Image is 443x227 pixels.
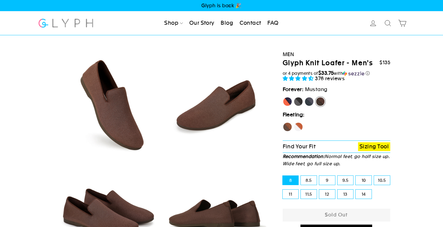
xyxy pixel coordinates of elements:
strong: Fleeting: [283,112,305,118]
strong: Forever: [283,86,304,92]
strong: Recommendation: [283,154,325,159]
span: Find Your Fit [283,143,316,150]
a: Sizing Tool [358,142,390,151]
label: 10.5 [374,176,390,185]
label: 14 [356,190,372,199]
a: Our Story [187,17,217,30]
label: 9 [319,176,335,185]
span: Sold Out [325,212,348,218]
label: 9.5 [338,176,353,185]
ul: Primary [162,17,281,30]
img: Mustang [164,53,266,156]
a: Blog [218,17,236,30]
span: $33.75 [318,70,334,76]
label: 11.5 [301,190,317,199]
label: Rhino [304,97,314,106]
div: or 4 payments of$33.75withSezzle Click to learn more about Sezzle [283,70,391,76]
label: Hawk [283,122,292,132]
button: Sold Out [283,209,391,222]
label: Fox [294,122,303,132]
label: Panther [294,97,303,106]
label: 13 [338,190,353,199]
label: Mustang [316,97,325,106]
span: Mustang [305,86,328,92]
a: FAQ [265,17,281,30]
h1: Glyph Knit Loafer - Men's [283,59,373,68]
label: 8.5 [301,176,317,185]
label: [PERSON_NAME] [283,97,292,106]
label: 12 [319,190,335,199]
p: Normal feet, go half size up. Wide feet, go full size up. [283,153,391,167]
img: Mustang [55,53,158,156]
span: $135 [379,60,390,65]
a: Contact [237,17,264,30]
label: 10 [356,176,372,185]
div: Men [283,50,391,58]
span: 4.73 stars [283,75,315,81]
img: Sezzle [343,71,364,76]
div: or 4 payments of with [283,70,391,76]
img: Glyph [38,15,94,31]
label: 8 [283,176,299,185]
label: 11 [283,190,299,199]
a: Shop [162,17,185,30]
span: 376 reviews [315,75,345,81]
